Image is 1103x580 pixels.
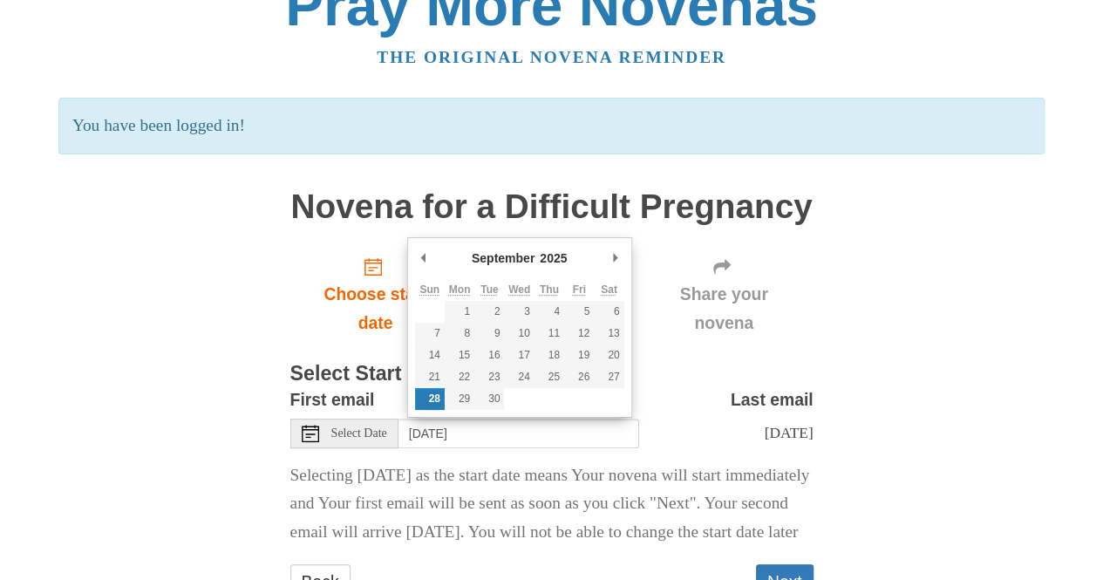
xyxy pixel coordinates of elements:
button: 28 [415,388,445,410]
button: 3 [504,301,534,323]
abbr: Wednesday [508,283,530,296]
abbr: Thursday [540,283,559,296]
button: 29 [445,388,474,410]
button: 8 [445,323,474,345]
span: [DATE] [764,424,813,441]
button: 2 [474,301,504,323]
span: Select Date [331,427,387,440]
button: 20 [594,345,623,366]
button: 9 [474,323,504,345]
button: 30 [474,388,504,410]
button: 13 [594,323,623,345]
h1: Novena for a Difficult Pregnancy [290,188,814,226]
button: Next Month [607,245,624,271]
input: Use the arrow keys to pick a date [398,419,639,448]
button: 24 [504,366,534,388]
button: 7 [415,323,445,345]
button: 18 [534,345,564,366]
button: Previous Month [415,245,432,271]
p: You have been logged in! [58,98,1045,154]
button: 19 [564,345,594,366]
label: Last email [731,386,814,414]
button: 26 [564,366,594,388]
button: 6 [594,301,623,323]
a: The original novena reminder [377,48,726,66]
button: 4 [534,301,564,323]
a: Choose start date [290,242,461,346]
button: 15 [445,345,474,366]
abbr: Tuesday [480,283,498,296]
div: September [469,245,537,271]
button: 21 [415,366,445,388]
button: 14 [415,345,445,366]
p: Selecting [DATE] as the start date means Your novena will start immediately and Your first email ... [290,461,814,548]
span: Choose start date [308,280,444,338]
abbr: Monday [449,283,471,296]
button: 17 [504,345,534,366]
div: 2025 [537,245,569,271]
button: 22 [445,366,474,388]
button: 1 [445,301,474,323]
button: 5 [564,301,594,323]
button: 27 [594,366,623,388]
button: 23 [474,366,504,388]
div: Click "Next" to confirm your start date first. [635,242,814,346]
button: 11 [534,323,564,345]
h3: Select Start Date [290,363,814,386]
button: 10 [504,323,534,345]
label: First email [290,386,375,414]
abbr: Saturday [601,283,617,296]
abbr: Friday [572,283,585,296]
button: 16 [474,345,504,366]
span: Share your novena [652,280,796,338]
abbr: Sunday [419,283,439,296]
button: 25 [534,366,564,388]
button: 12 [564,323,594,345]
